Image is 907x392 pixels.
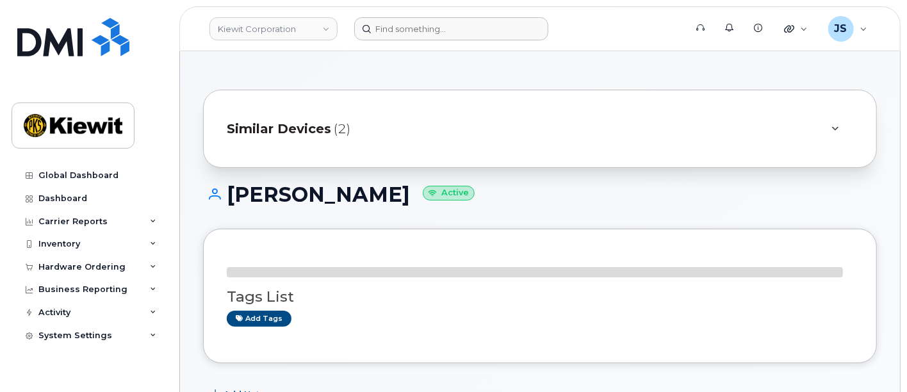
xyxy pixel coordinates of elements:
[227,120,331,138] span: Similar Devices
[334,120,350,138] span: (2)
[203,183,877,206] h1: [PERSON_NAME]
[423,186,475,200] small: Active
[227,289,853,305] h3: Tags List
[227,311,291,327] a: Add tags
